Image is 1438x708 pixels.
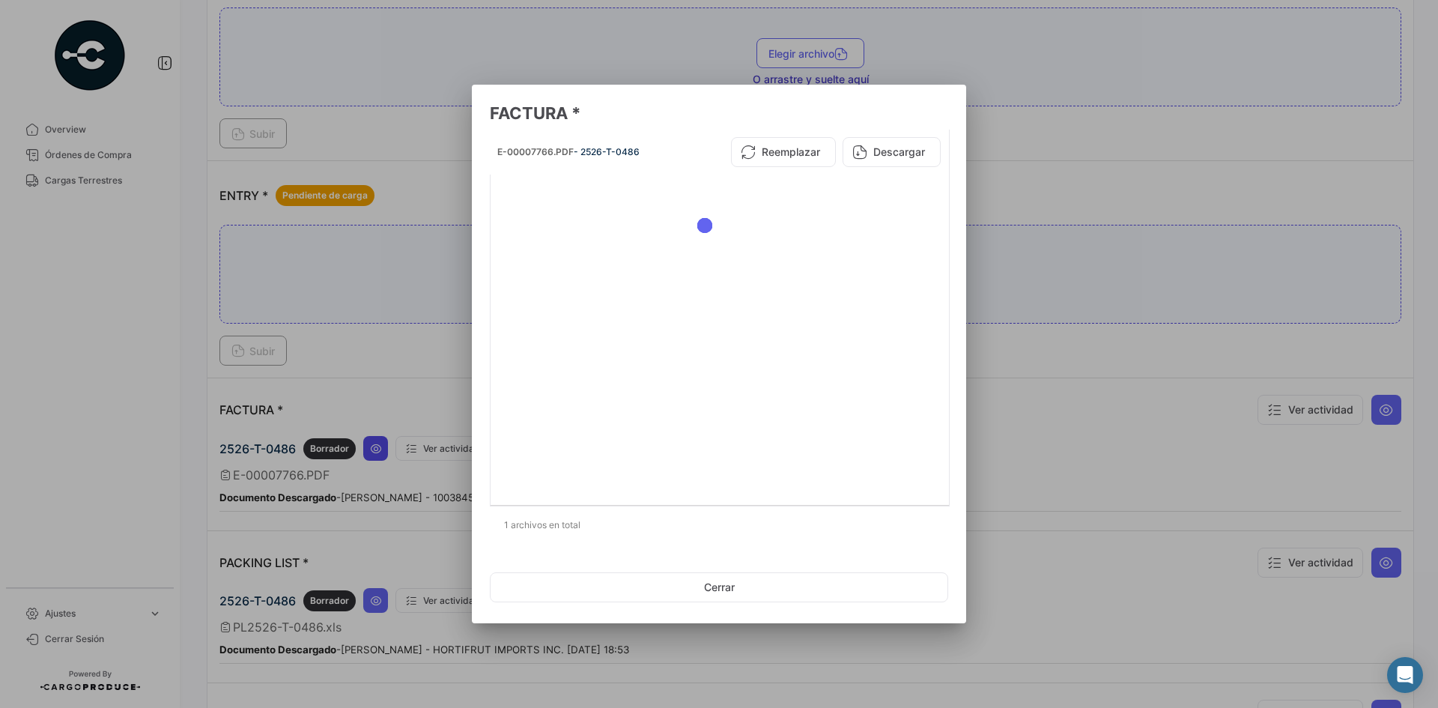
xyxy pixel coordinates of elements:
[497,146,574,157] span: E-00007766.PDF
[490,572,948,602] button: Cerrar
[490,506,948,544] div: 1 archivos en total
[490,103,948,124] h3: FACTURA *
[731,137,836,167] button: Reemplazar
[574,146,640,157] span: - 2526-T-0486
[843,137,941,167] button: Descargar
[1387,657,1423,693] div: Abrir Intercom Messenger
